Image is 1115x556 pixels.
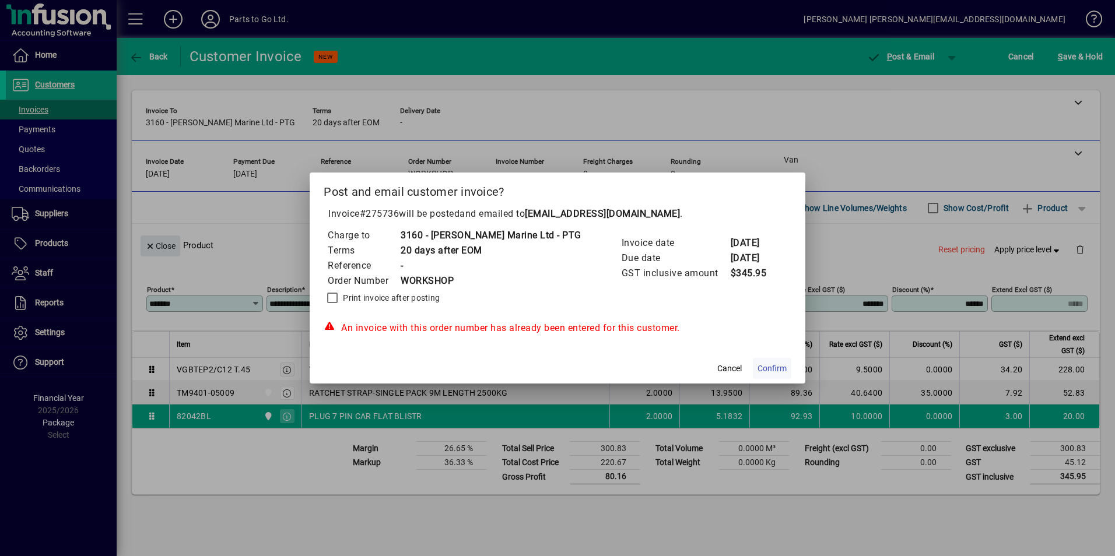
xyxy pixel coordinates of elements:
[341,292,440,304] label: Print invoice after posting
[400,273,581,288] td: WORKSHOP
[327,258,400,273] td: Reference
[711,358,748,379] button: Cancel
[324,321,791,335] div: An invoice with this order number has already been entered for this customer.
[460,208,680,219] span: and emailed to
[717,363,742,375] span: Cancel
[400,258,581,273] td: -
[758,363,787,375] span: Confirm
[327,243,400,258] td: Terms
[310,173,805,206] h2: Post and email customer invoice?
[621,235,730,251] td: Invoice date
[730,266,777,281] td: $345.95
[400,243,581,258] td: 20 days after EOM
[327,228,400,243] td: Charge to
[400,228,581,243] td: 3160 - [PERSON_NAME] Marine Ltd - PTG
[360,208,399,219] span: #275736
[730,251,777,266] td: [DATE]
[525,208,680,219] b: [EMAIL_ADDRESS][DOMAIN_NAME]
[753,358,791,379] button: Confirm
[730,235,777,251] td: [DATE]
[324,207,791,221] p: Invoice will be posted .
[621,251,730,266] td: Due date
[327,273,400,288] td: Order Number
[621,266,730,281] td: GST inclusive amount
